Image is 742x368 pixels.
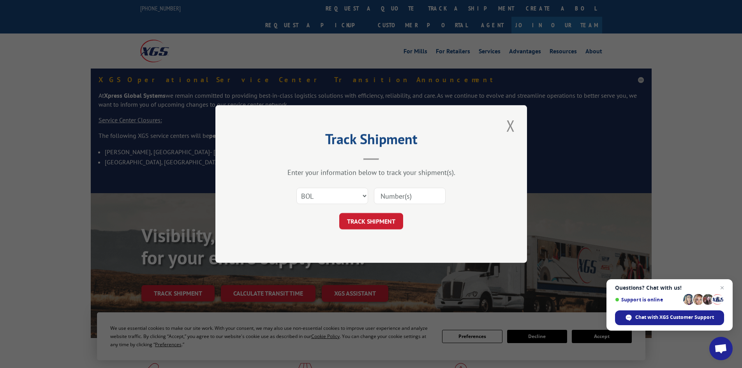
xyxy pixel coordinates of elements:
[615,285,724,291] span: Questions? Chat with us!
[374,188,446,204] input: Number(s)
[339,213,403,229] button: TRACK SHIPMENT
[709,337,733,360] a: Open chat
[254,134,488,148] h2: Track Shipment
[615,310,724,325] span: Chat with XGS Customer Support
[254,168,488,177] div: Enter your information below to track your shipment(s).
[615,297,680,303] span: Support is online
[635,314,714,321] span: Chat with XGS Customer Support
[504,115,517,136] button: Close modal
